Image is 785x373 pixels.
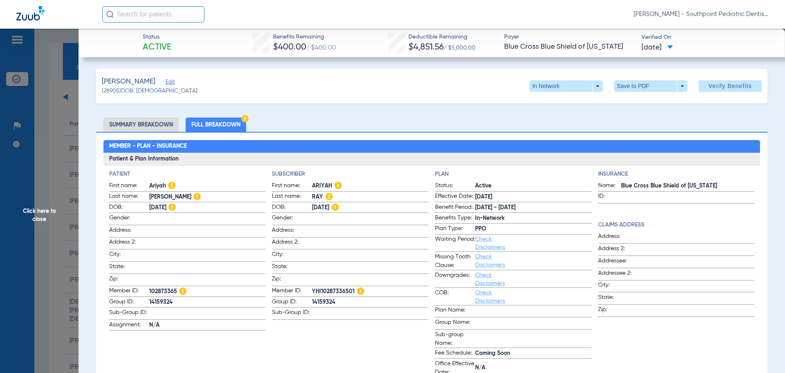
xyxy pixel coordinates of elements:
[109,287,149,296] span: Member ID:
[149,193,266,201] span: [PERSON_NAME]
[475,272,505,286] a: Check Disclaimers
[109,321,149,330] span: Assignment:
[408,33,475,41] span: Deductible Remaining
[102,87,197,95] span: (28905) DOB: [DEMOGRAPHIC_DATA]
[149,321,266,330] span: N/A
[598,221,755,229] app-breakdown-title: Claims Address
[435,306,475,317] span: Plan Name:
[475,349,592,358] span: Coming Soon
[621,182,755,190] span: Blue Cross Blue Shield of [US_STATE]
[334,182,342,189] img: Hazard
[435,192,475,202] span: Effective Date:
[598,192,621,203] span: ID:
[435,349,475,359] span: Fee Schedule:
[598,281,638,292] span: City:
[179,287,186,295] img: Hazard
[272,181,312,191] span: First name:
[143,33,171,41] span: Status
[598,170,755,179] h4: Insurance
[435,253,475,270] span: Missing Tooth Clause:
[109,250,149,261] span: City:
[272,203,312,213] span: DOB:
[325,193,333,200] img: Hazard
[435,271,475,287] span: Downgrades:
[435,203,475,213] span: Benefit Period:
[272,238,312,249] span: Address 2:
[272,192,312,202] span: Last name:
[143,42,171,53] span: Active
[475,364,592,372] span: N/A
[475,193,592,201] span: [DATE]
[103,153,760,166] h3: Patient & Plan Information
[168,203,176,211] img: Hazard
[435,181,475,191] span: Status:
[475,236,505,250] a: Check Disclaimers
[435,289,475,305] span: COB:
[109,170,266,179] h4: Patient
[272,262,312,274] span: State:
[109,275,149,286] span: Zip:
[529,80,603,92] button: In Network
[444,45,475,51] span: / $5,000.00
[272,250,312,261] span: City:
[475,214,592,223] span: In-Network
[106,11,114,18] img: Search Icon
[149,298,266,307] span: 14159324
[598,257,638,268] span: Addressee:
[273,33,336,41] span: Benefits Remaining
[614,80,687,92] button: Save to PDF
[149,203,266,212] span: [DATE]
[193,193,201,200] img: Hazard
[109,181,149,191] span: First name:
[102,77,155,87] span: [PERSON_NAME]
[598,232,638,243] span: Address:
[357,287,364,295] img: Hazard
[435,235,475,251] span: Waiting Period:
[312,182,428,190] span: ARIYAH
[744,334,785,373] iframe: Chat Widget
[109,192,149,202] span: Last name:
[306,45,336,51] span: / $400.00
[241,115,249,122] img: Hazard
[272,170,428,179] app-breakdown-title: Subscriber
[109,238,149,249] span: Address 2:
[435,224,475,234] span: Plan Type:
[103,140,760,153] h2: Member - Plan - Insurance
[149,287,266,296] span: 102873365
[435,214,475,224] span: Benefits Type:
[709,83,752,89] span: Verify Benefits
[312,298,428,307] span: 14159324
[408,43,444,52] span: $4,851.56
[272,287,312,296] span: Member ID:
[272,226,312,237] span: Address:
[475,254,505,268] a: Check Disclaimers
[504,33,635,41] span: Payer
[435,170,592,179] h4: Plan
[16,6,45,20] img: Zuub Logo
[312,203,428,212] span: [DATE]
[475,182,592,190] span: Active
[598,305,638,316] span: Zip:
[272,298,312,307] span: Group ID:
[109,226,149,237] span: Address:
[168,182,175,189] img: Hazard
[641,43,673,53] span: [DATE]
[109,298,149,307] span: Group ID:
[634,10,769,18] span: [PERSON_NAME] - Southpoint Pediatric Dentistry
[103,118,179,132] li: Summary Breakdown
[475,225,592,233] span: PPO
[166,79,173,87] span: Edit
[102,6,204,23] input: Search for patients
[272,275,312,286] span: Zip:
[109,203,149,213] span: DOB:
[272,308,312,319] span: Sub-Group ID:
[273,43,306,52] span: $400.00
[598,269,638,280] span: Addressee 2:
[332,203,339,211] img: Hazard
[109,214,149,225] span: Gender:
[475,203,592,212] span: [DATE] - [DATE]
